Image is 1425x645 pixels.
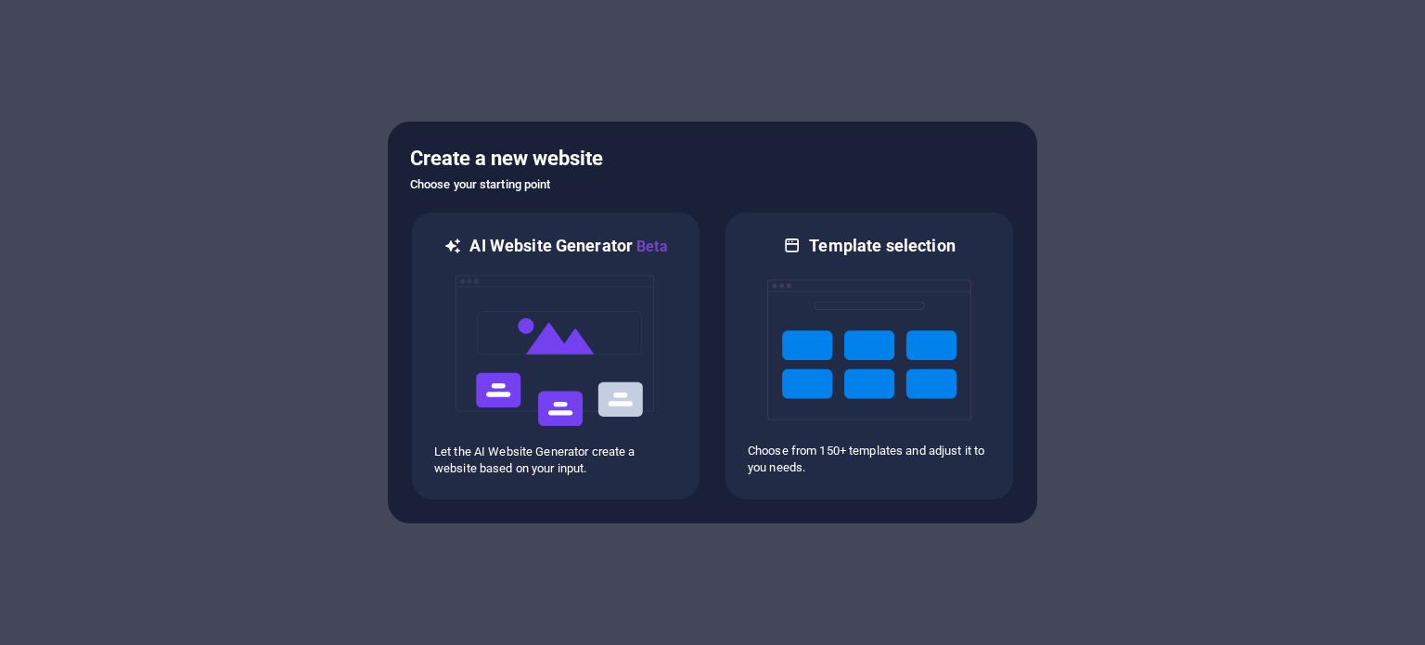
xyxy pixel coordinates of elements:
[410,211,701,501] div: AI Website GeneratorBetaaiLet the AI Website Generator create a website based on your input.
[454,258,658,444] img: ai
[410,144,1015,174] h5: Create a new website
[633,238,668,255] span: Beta
[748,443,991,476] p: Choose from 150+ templates and adjust it to you needs.
[434,444,677,477] p: Let the AI Website Generator create a website based on your input.
[724,211,1015,501] div: Template selectionChoose from 150+ templates and adjust it to you needs.
[410,174,1015,196] h6: Choose your starting point
[469,235,667,258] h6: AI Website Generator
[809,235,955,257] h6: Template selection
